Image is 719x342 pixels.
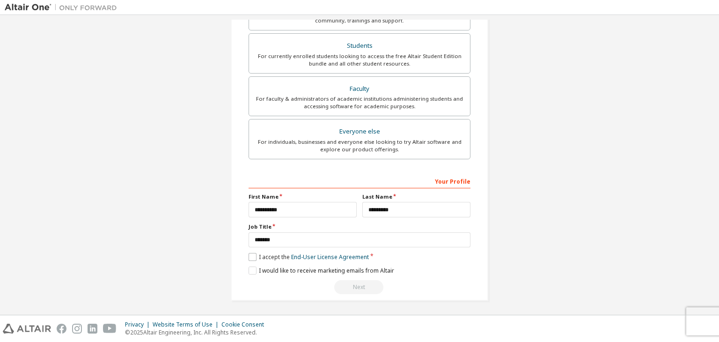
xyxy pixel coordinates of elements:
label: Job Title [249,223,470,230]
div: For individuals, businesses and everyone else looking to try Altair software and explore our prod... [255,138,464,153]
div: Everyone else [255,125,464,138]
p: © 2025 Altair Engineering, Inc. All Rights Reserved. [125,328,270,336]
div: Cookie Consent [221,321,270,328]
img: instagram.svg [72,324,82,334]
div: Read and acccept EULA to continue [249,280,470,294]
label: I would like to receive marketing emails from Altair [249,267,394,275]
img: youtube.svg [103,324,117,334]
label: First Name [249,193,357,201]
div: Faculty [255,82,464,96]
img: altair_logo.svg [3,324,51,334]
img: facebook.svg [57,324,66,334]
div: Website Terms of Use [153,321,221,328]
a: End-User License Agreement [291,253,369,261]
img: linkedin.svg [88,324,97,334]
div: Your Profile [249,173,470,188]
div: Privacy [125,321,153,328]
label: I accept the [249,253,369,261]
div: Students [255,39,464,52]
div: For faculty & administrators of academic institutions administering students and accessing softwa... [255,95,464,110]
label: Last Name [362,193,470,201]
div: For currently enrolled students looking to access the free Altair Student Edition bundle and all ... [255,52,464,67]
img: Altair One [5,3,122,12]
